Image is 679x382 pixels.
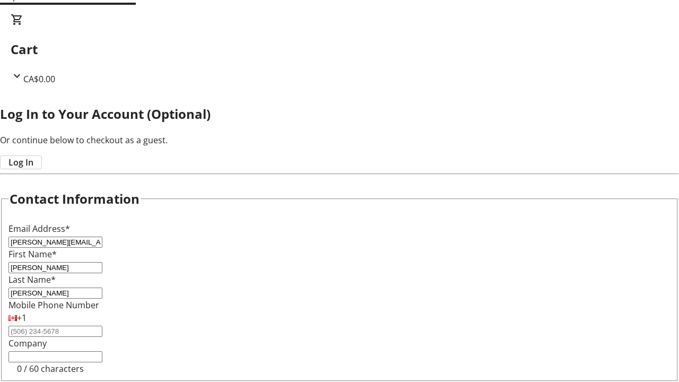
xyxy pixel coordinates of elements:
span: CA$0.00 [23,73,55,85]
tr-character-limit: 0 / 60 characters [17,363,84,375]
h2: Cart [11,40,668,59]
span: Log In [8,156,33,169]
label: Email Address* [8,223,70,235]
input: (506) 234-5678 [8,326,102,337]
label: Company [8,337,47,349]
h2: Contact Information [10,189,140,209]
div: CartCA$0.00 [11,13,668,85]
label: Last Name* [8,274,56,285]
label: Mobile Phone Number [8,299,99,311]
label: First Name* [8,248,57,260]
